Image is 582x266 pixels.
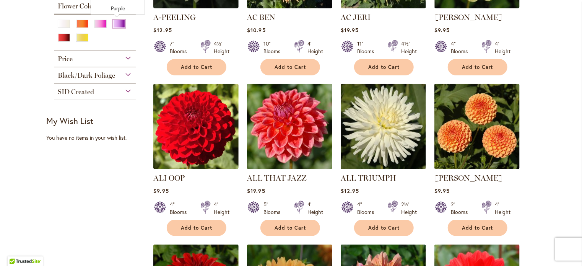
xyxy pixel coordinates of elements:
div: 4" Blooms [451,40,472,55]
a: ALL TRIUMPH [341,163,426,171]
button: Add to Cart [448,59,507,75]
div: 4' Height [214,201,229,216]
a: AMBER QUEEN [434,163,520,171]
span: $9.95 [153,187,169,194]
a: A-Peeling [153,3,239,10]
a: ALL THAT JAZZ [247,173,307,183]
span: Add to Cart [462,64,493,70]
button: Add to Cart [167,220,226,236]
strong: My Wish List [46,115,93,126]
div: 4' Height [307,201,323,216]
div: 4" Blooms [357,201,379,216]
span: Price [58,55,73,63]
span: Add to Cart [181,225,212,231]
span: $9.95 [434,26,450,34]
div: 4" Blooms [170,201,191,216]
div: 11" Blooms [357,40,379,55]
span: SID Created [58,88,94,96]
img: ALL THAT JAZZ [247,84,332,169]
div: 4½' Height [401,40,417,55]
a: ALI OOP [153,163,239,171]
a: AC BEN [247,3,332,10]
a: A-PEELING [153,13,196,22]
button: Add to Cart [167,59,226,75]
a: AHOY MATEY [434,3,520,10]
a: ALI OOP [153,173,185,183]
a: [PERSON_NAME] [434,13,502,22]
div: You have no items in your wish list. [46,134,148,142]
span: $12.95 [341,187,359,194]
span: Add to Cart [181,64,212,70]
button: Add to Cart [260,59,320,75]
a: AC BEN [247,13,275,22]
img: AMBER QUEEN [434,84,520,169]
button: Add to Cart [260,220,320,236]
div: 5" Blooms [263,201,285,216]
img: ALI OOP [153,84,239,169]
div: 4' Height [307,40,323,55]
div: 10" Blooms [263,40,285,55]
div: 4' Height [495,40,510,55]
span: Add to Cart [368,64,400,70]
button: Add to Cart [354,220,414,236]
img: ALL TRIUMPH [341,84,426,169]
a: AC JERI [341,13,371,22]
span: Add to Cart [275,64,306,70]
span: $10.95 [247,26,265,34]
span: $12.95 [153,26,172,34]
div: 2½' Height [401,201,417,216]
iframe: Launch Accessibility Center [6,239,27,260]
span: Add to Cart [275,225,306,231]
div: 2" Blooms [451,201,472,216]
a: AC Jeri [341,3,426,10]
span: Add to Cart [368,225,400,231]
button: Add to Cart [354,59,414,75]
span: Flower Color [58,2,96,10]
span: Add to Cart [462,225,493,231]
span: Black/Dark Foliage [58,71,115,80]
span: $9.95 [434,187,450,194]
div: 4½' Height [214,40,229,55]
div: Purple [93,5,143,12]
span: $19.95 [247,187,265,194]
button: Add to Cart [448,220,507,236]
div: 4' Height [495,201,510,216]
a: [PERSON_NAME] [434,173,502,183]
a: ALL THAT JAZZ [247,163,332,171]
span: $19.95 [341,26,359,34]
a: ALL TRIUMPH [341,173,396,183]
div: 7" Blooms [170,40,191,55]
